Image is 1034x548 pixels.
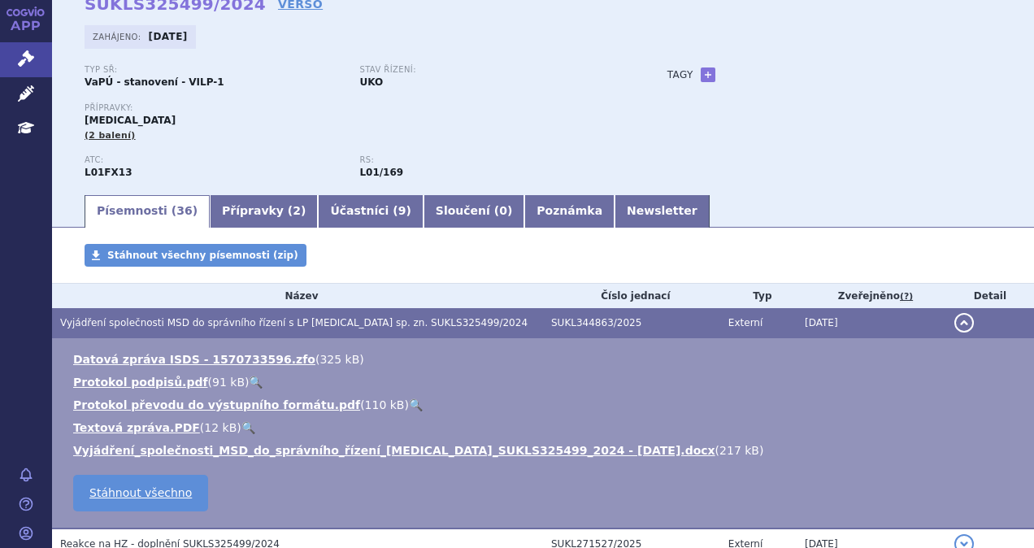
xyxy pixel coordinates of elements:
[212,376,245,389] span: 91 kB
[954,313,974,333] button: detail
[85,195,210,228] a: Písemnosti (36)
[85,115,176,126] span: [MEDICAL_DATA]
[73,376,208,389] a: Protokol podpisů.pdf
[85,155,343,165] p: ATC:
[241,421,255,434] a: 🔍
[73,444,715,457] a: Vyjádření_společnosti_MSD_do_správního_řízení_[MEDICAL_DATA]_SUKLS325499_2024 - [DATE].docx
[720,284,797,308] th: Typ
[85,65,343,75] p: Typ SŘ:
[946,284,1034,308] th: Detail
[60,317,528,328] span: Vyjádření společnosti MSD do správního řízení s LP PADCEV sp. zn. SUKLS325499/2024
[85,103,635,113] p: Přípravky:
[85,130,136,141] span: (2 balení)
[667,65,693,85] h3: Tagy
[210,195,318,228] a: Přípravky (2)
[409,398,423,411] a: 🔍
[318,195,423,228] a: Účastníci (9)
[728,317,762,328] span: Externí
[719,444,759,457] span: 217 kB
[359,167,403,178] strong: enfortumab vedotin
[365,398,405,411] span: 110 kB
[398,204,406,217] span: 9
[900,291,913,302] abbr: (?)
[359,65,618,75] p: Stav řízení:
[73,475,208,511] a: Stáhnout všechno
[543,284,720,308] th: Číslo jednací
[107,250,298,261] span: Stáhnout všechny písemnosti (zip)
[359,76,383,88] strong: UKO
[359,155,618,165] p: RS:
[524,195,615,228] a: Poznámka
[73,442,1018,459] li: ( )
[73,421,200,434] a: Textová zpráva.PDF
[149,31,188,42] strong: [DATE]
[499,204,507,217] span: 0
[797,308,946,338] td: [DATE]
[73,397,1018,413] li: ( )
[73,351,1018,368] li: ( )
[93,30,144,43] span: Zahájeno:
[73,420,1018,436] li: ( )
[85,167,133,178] strong: ENFORTUMAB VEDOTIN
[52,284,543,308] th: Název
[73,353,315,366] a: Datová zpráva ISDS - 1570733596.zfo
[73,374,1018,390] li: ( )
[249,376,263,389] a: 🔍
[701,67,715,82] a: +
[85,76,224,88] strong: VaPÚ - stanovení - VILP-1
[424,195,524,228] a: Sloučení (0)
[85,244,306,267] a: Stáhnout všechny písemnosti (zip)
[73,398,360,411] a: Protokol převodu do výstupního formátu.pdf
[797,284,946,308] th: Zveřejněno
[293,204,301,217] span: 2
[176,204,192,217] span: 36
[615,195,710,228] a: Newsletter
[319,353,359,366] span: 325 kB
[543,308,720,338] td: SUKL344863/2025
[204,421,237,434] span: 12 kB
